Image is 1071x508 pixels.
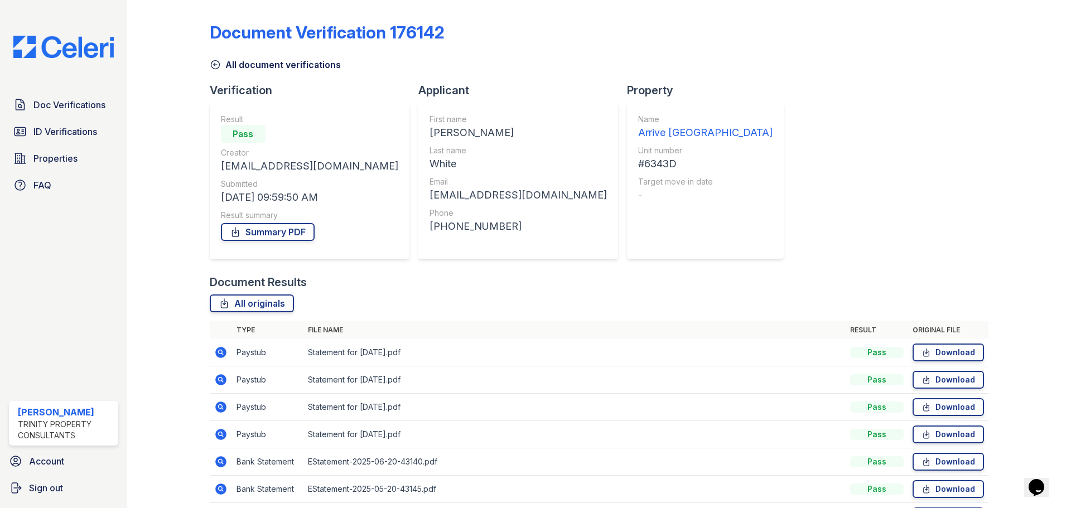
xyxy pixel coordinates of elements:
a: Download [913,398,984,416]
div: Result summary [221,210,398,221]
th: Original file [908,321,988,339]
td: Bank Statement [232,448,303,476]
a: Download [913,453,984,471]
span: ID Verifications [33,125,97,138]
td: EStatement-2025-06-20-43140.pdf [303,448,846,476]
a: Sign out [4,477,123,499]
div: Phone [430,207,607,219]
div: Trinity Property Consultants [18,419,114,441]
th: Type [232,321,303,339]
a: Download [913,480,984,498]
span: FAQ [33,178,51,192]
div: White [430,156,607,172]
div: Unit number [638,145,773,156]
span: Account [29,454,64,468]
div: [PERSON_NAME] [18,405,114,419]
td: EStatement-2025-05-20-43145.pdf [303,476,846,503]
div: Result [221,114,398,125]
div: [EMAIL_ADDRESS][DOMAIN_NAME] [221,158,398,174]
div: Arrive [GEOGRAPHIC_DATA] [638,125,773,141]
a: ID Verifications [9,120,118,143]
span: Sign out [29,481,63,495]
div: First name [430,114,607,125]
img: CE_Logo_Blue-a8612792a0a2168367f1c8372b55b34899dd931a85d93a1a3d3e32e68fde9ad4.png [4,36,123,58]
div: [EMAIL_ADDRESS][DOMAIN_NAME] [430,187,607,203]
td: Paystub [232,366,303,394]
div: - [638,187,773,203]
div: [DATE] 09:59:50 AM [221,190,398,205]
a: Name Arrive [GEOGRAPHIC_DATA] [638,114,773,141]
a: Download [913,343,984,361]
td: Bank Statement [232,476,303,503]
div: Property [627,83,793,98]
div: Name [638,114,773,125]
div: Pass [221,125,266,143]
td: Statement for [DATE].pdf [303,394,846,421]
div: Pass [850,374,904,385]
td: Paystub [232,421,303,448]
div: Pass [850,483,904,495]
td: Statement for [DATE].pdf [303,421,846,448]
div: Creator [221,147,398,158]
a: All originals [210,294,294,312]
a: Summary PDF [221,223,315,241]
div: Email [430,176,607,187]
div: Submitted [221,178,398,190]
div: Document Verification 176142 [210,22,445,42]
div: Verification [210,83,418,98]
div: [PERSON_NAME] [430,125,607,141]
div: Target move in date [638,176,773,187]
th: File name [303,321,846,339]
div: Document Results [210,274,307,290]
div: #6343D [638,156,773,172]
div: Applicant [418,83,627,98]
iframe: chat widget [1024,463,1060,497]
a: Doc Verifications [9,94,118,116]
a: Properties [9,147,118,170]
td: Paystub [232,394,303,421]
th: Result [846,321,908,339]
td: Statement for [DATE].pdf [303,366,846,394]
a: FAQ [9,174,118,196]
div: Pass [850,347,904,358]
span: Doc Verifications [33,98,105,112]
a: Download [913,425,984,443]
a: Download [913,371,984,389]
a: All document verifications [210,58,341,71]
div: [PHONE_NUMBER] [430,219,607,234]
td: Paystub [232,339,303,366]
div: Pass [850,401,904,413]
div: Last name [430,145,607,156]
div: Pass [850,456,904,467]
div: Pass [850,429,904,440]
span: Properties [33,152,78,165]
td: Statement for [DATE].pdf [303,339,846,366]
a: Account [4,450,123,472]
